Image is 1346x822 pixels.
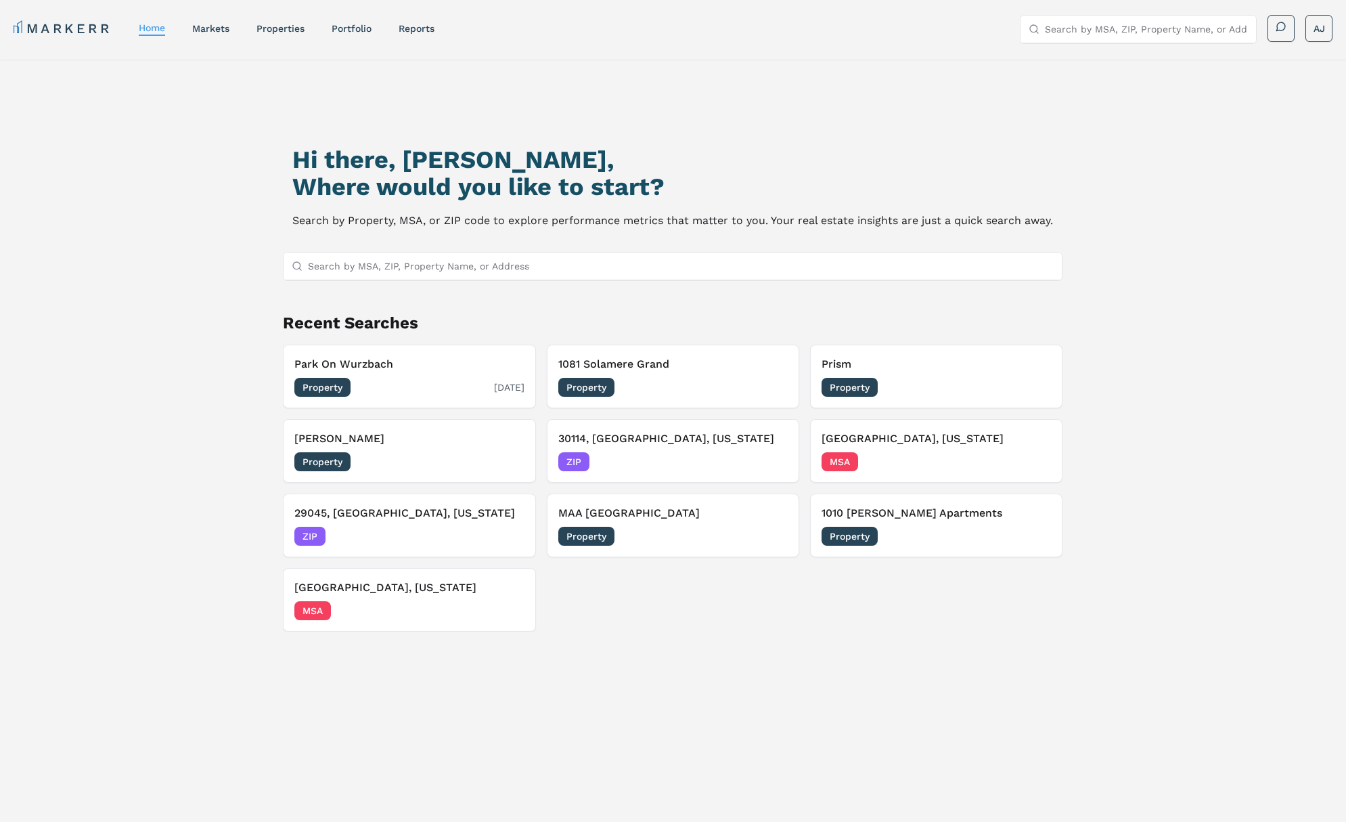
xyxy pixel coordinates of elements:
[494,604,524,618] span: [DATE]
[822,431,1051,447] h3: [GEOGRAPHIC_DATA], [US_STATE]
[822,356,1051,372] h3: Prism
[1020,455,1051,469] span: [DATE]
[822,452,858,471] span: MSA
[294,580,524,596] h3: [GEOGRAPHIC_DATA], [US_STATE]
[757,455,788,469] span: [DATE]
[14,19,112,38] a: MARKERR
[283,312,1062,334] h2: Recent Searches
[558,378,614,397] span: Property
[558,452,589,471] span: ZIP
[810,419,1062,483] button: [GEOGRAPHIC_DATA], [US_STATE]MSA[DATE]
[294,505,524,521] h3: 29045, [GEOGRAPHIC_DATA], [US_STATE]
[139,22,165,33] a: home
[292,173,1053,200] h2: Where would you like to start?
[1305,15,1332,42] button: AJ
[283,494,535,557] button: 29045, [GEOGRAPHIC_DATA], [US_STATE]ZIP[DATE]
[494,381,524,394] span: [DATE]
[1314,22,1325,35] span: AJ
[558,505,788,521] h3: MAA [GEOGRAPHIC_DATA]
[292,146,1053,173] h1: Hi there, [PERSON_NAME],
[294,378,351,397] span: Property
[332,23,372,34] a: Portfolio
[1020,381,1051,394] span: [DATE]
[283,345,535,408] button: Park On WurzbachProperty[DATE]
[810,494,1062,557] button: 1010 [PERSON_NAME] ApartmentsProperty[DATE]
[810,345,1062,408] button: PrismProperty[DATE]
[308,253,1054,280] input: Search by MSA, ZIP, Property Name, or Address
[294,527,326,546] span: ZIP
[494,529,524,543] span: [DATE]
[547,345,799,408] button: 1081 Solamere GrandProperty[DATE]
[822,505,1051,521] h3: 1010 [PERSON_NAME] Apartments
[547,494,799,557] button: MAA [GEOGRAPHIC_DATA]Property[DATE]
[1045,16,1248,43] input: Search by MSA, ZIP, Property Name, or Address
[292,211,1053,230] p: Search by Property, MSA, or ZIP code to explore performance metrics that matter to you. Your real...
[757,381,788,394] span: [DATE]
[822,527,878,546] span: Property
[399,23,434,34] a: reports
[294,601,331,620] span: MSA
[558,356,788,372] h3: 1081 Solamere Grand
[294,356,524,372] h3: Park On Wurzbach
[283,568,535,632] button: [GEOGRAPHIC_DATA], [US_STATE]MSA[DATE]
[757,529,788,543] span: [DATE]
[1020,529,1051,543] span: [DATE]
[256,23,305,34] a: properties
[192,23,229,34] a: markets
[558,527,614,546] span: Property
[558,431,788,447] h3: 30114, [GEOGRAPHIC_DATA], [US_STATE]
[494,455,524,469] span: [DATE]
[547,419,799,483] button: 30114, [GEOGRAPHIC_DATA], [US_STATE]ZIP[DATE]
[294,431,524,447] h3: [PERSON_NAME]
[822,378,878,397] span: Property
[294,452,351,471] span: Property
[283,419,535,483] button: [PERSON_NAME]Property[DATE]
